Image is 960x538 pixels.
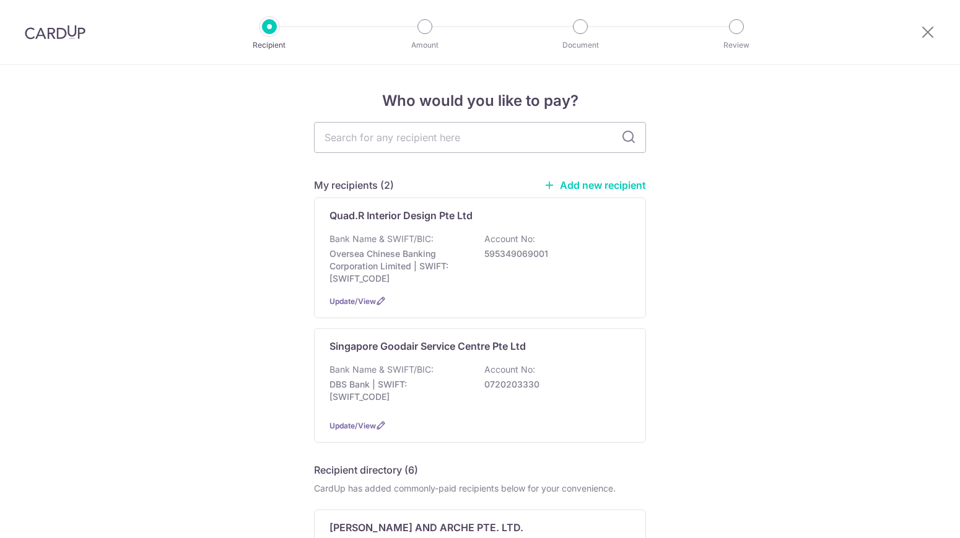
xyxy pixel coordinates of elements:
p: Review [691,39,782,51]
p: [PERSON_NAME] AND ARCHE PTE. LTD. [329,520,523,535]
a: Update/View [329,297,376,306]
p: Quad.R Interior Design Pte Ltd [329,208,473,223]
p: Oversea Chinese Banking Corporation Limited | SWIFT: [SWIFT_CODE] [329,248,468,285]
p: Document [535,39,626,51]
input: Search for any recipient here [314,122,646,153]
h5: My recipients (2) [314,178,394,193]
p: Bank Name & SWIFT/BIC: [329,363,434,376]
p: DBS Bank | SWIFT: [SWIFT_CODE] [329,378,468,403]
h4: Who would you like to pay? [314,90,646,112]
p: Recipient [224,39,315,51]
a: Update/View [329,421,376,430]
a: Add new recipient [544,179,646,191]
div: CardUp has added commonly-paid recipients below for your convenience. [314,482,646,495]
h5: Recipient directory (6) [314,462,418,477]
p: 595349069001 [484,248,623,260]
p: Account No: [484,233,535,245]
p: Bank Name & SWIFT/BIC: [329,233,434,245]
p: Account No: [484,363,535,376]
p: Singapore Goodair Service Centre Pte Ltd [329,339,526,354]
p: 0720203330 [484,378,623,391]
img: CardUp [25,25,85,40]
p: Amount [379,39,471,51]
